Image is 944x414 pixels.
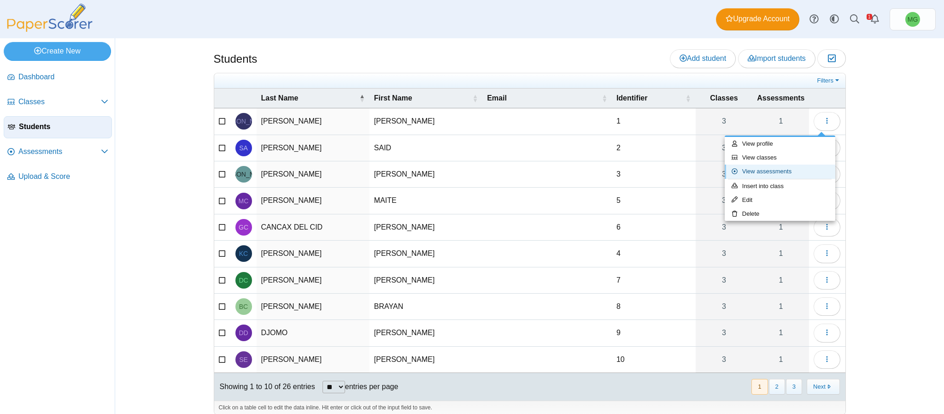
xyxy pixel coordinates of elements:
[757,93,804,103] span: Assessments
[696,108,753,134] a: 3
[807,379,839,394] button: Next
[696,294,753,319] a: 3
[18,147,101,157] span: Assessments
[616,93,684,103] span: Identifier
[612,108,696,135] td: 1
[725,137,835,151] a: View profile
[725,207,835,221] a: Delete
[257,294,369,320] td: [PERSON_NAME]
[4,25,96,33] a: PaperScorer
[612,267,696,294] td: 7
[487,93,600,103] span: Email
[4,91,112,113] a: Classes
[4,166,112,188] a: Upload & Score
[748,54,806,62] span: Import students
[369,294,482,320] td: BRAYAN
[752,241,809,266] a: 1
[725,151,835,165] a: View classes
[725,179,835,193] a: Insert into class
[217,118,270,124] span: JUAN AGUILAR CRUZ
[374,93,470,103] span: First Name
[612,214,696,241] td: 6
[239,198,249,204] span: MAITE CAMPOS PORTILLO
[752,320,809,346] a: 1
[369,108,482,135] td: [PERSON_NAME]
[257,267,369,294] td: [PERSON_NAME]
[257,135,369,161] td: [PERSON_NAME]
[257,161,369,188] td: [PERSON_NAME]
[890,8,936,30] a: Misty Gaynair
[18,172,108,182] span: Upload & Score
[696,135,753,161] a: 3
[612,347,696,373] td: 10
[369,267,482,294] td: [PERSON_NAME]
[815,76,843,85] a: Filters
[725,193,835,207] a: Edit
[359,94,365,103] span: Last Name : Activate to invert sorting
[612,188,696,214] td: 5
[19,122,108,132] span: Students
[18,97,101,107] span: Classes
[700,93,748,103] span: Classes
[751,379,768,394] button: 1
[4,141,112,163] a: Assessments
[214,51,258,67] h1: Students
[752,347,809,373] a: 1
[752,294,809,319] a: 1
[257,320,369,346] td: DJOMO
[4,42,111,60] a: Create New
[680,54,726,62] span: Add student
[369,347,482,373] td: [PERSON_NAME]
[908,16,918,23] span: Misty Gaynair
[369,214,482,241] td: [PERSON_NAME]
[670,49,736,68] a: Add student
[696,241,753,266] a: 3
[369,188,482,214] td: MAITE
[239,224,248,231] span: GELBER CANCAX DEL CID
[726,14,790,24] span: Upgrade Account
[696,161,753,187] a: 3
[217,171,270,177] span: JENIFER ARAGON CASTANEDA
[239,330,248,336] span: DAVID DIVANE DJOMO
[257,188,369,214] td: [PERSON_NAME]
[239,277,248,284] span: DEBORAH CHAVEZ LOPEZ
[696,267,753,293] a: 3
[257,214,369,241] td: CANCAX DEL CID
[696,188,753,213] a: 3
[257,347,369,373] td: [PERSON_NAME]
[686,94,691,103] span: Identifier : Activate to sort
[752,108,809,134] a: 1
[865,9,885,30] a: Alerts
[786,379,802,394] button: 3
[612,161,696,188] td: 3
[696,214,753,240] a: 3
[257,241,369,267] td: [PERSON_NAME]
[345,383,399,390] label: entries per page
[752,267,809,293] a: 1
[716,8,799,30] a: Upgrade Account
[239,145,248,151] span: SAID ALVARADO SANCHEZ
[369,161,482,188] td: [PERSON_NAME]
[612,320,696,346] td: 9
[602,94,607,103] span: Email : Activate to sort
[369,135,482,161] td: SAID
[239,303,248,310] span: BRAYAN CORTEZ GOMEZ
[612,241,696,267] td: 4
[239,250,248,257] span: KIMBERLY CANTARERO MARTINEZ
[257,108,369,135] td: [PERSON_NAME]
[369,241,482,267] td: [PERSON_NAME]
[751,379,839,394] nav: pagination
[4,66,112,89] a: Dashboard
[752,214,809,240] a: 1
[696,320,753,346] a: 3
[612,135,696,161] td: 2
[612,294,696,320] td: 8
[4,116,112,138] a: Students
[752,135,809,161] a: 1
[239,356,248,363] span: STACY ESCALANTE
[214,373,315,401] div: Showing 1 to 10 of 26 entries
[18,72,108,82] span: Dashboard
[369,320,482,346] td: [PERSON_NAME]
[472,94,478,103] span: First Name : Activate to sort
[725,165,835,178] a: View assessments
